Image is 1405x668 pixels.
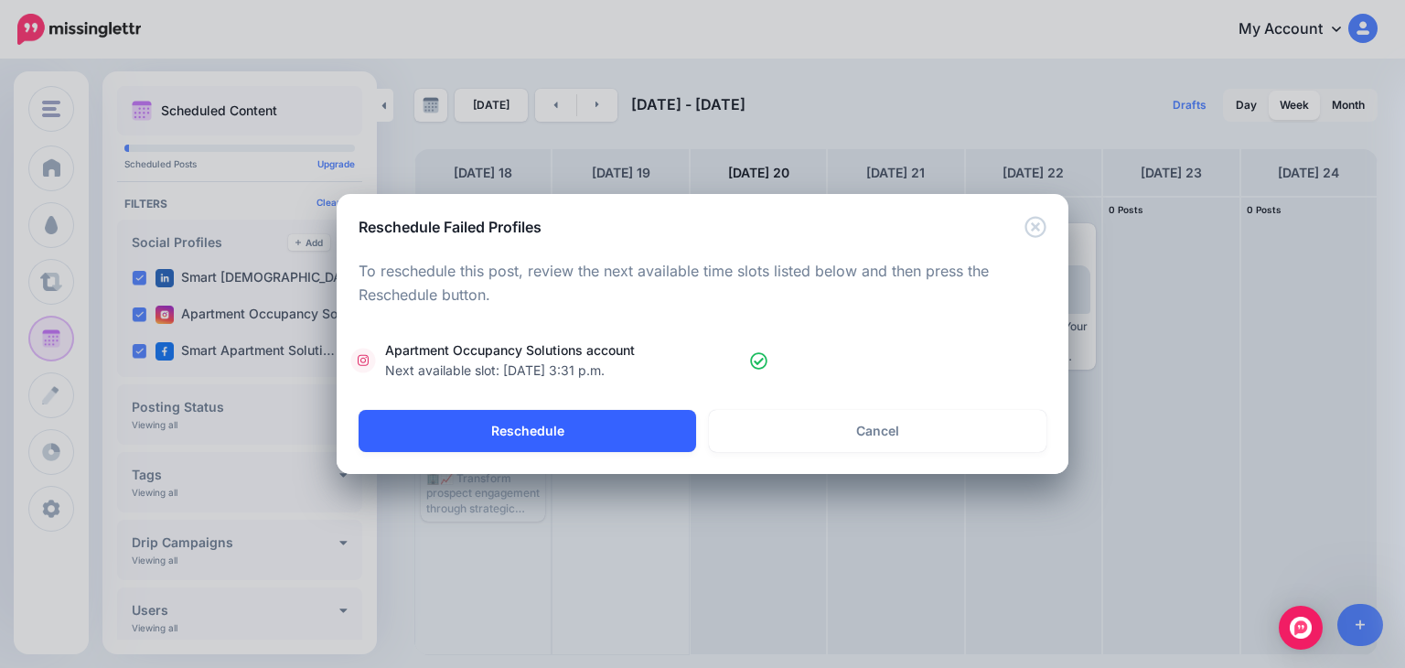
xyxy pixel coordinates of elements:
[359,410,696,452] button: Reschedule
[709,410,1046,452] a: Cancel
[385,340,750,381] span: Apartment Occupancy Solutions account
[359,260,1046,307] p: To reschedule this post, review the next available time slots listed below and then press the Res...
[385,362,605,378] span: Next available slot: [DATE] 3:31 p.m.
[1279,606,1323,650] div: Open Intercom Messenger
[355,340,1050,381] a: Apartment Occupancy Solutions account Next available slot: [DATE] 3:31 p.m.
[1024,216,1046,239] button: Close
[359,216,542,238] h5: Reschedule Failed Profiles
